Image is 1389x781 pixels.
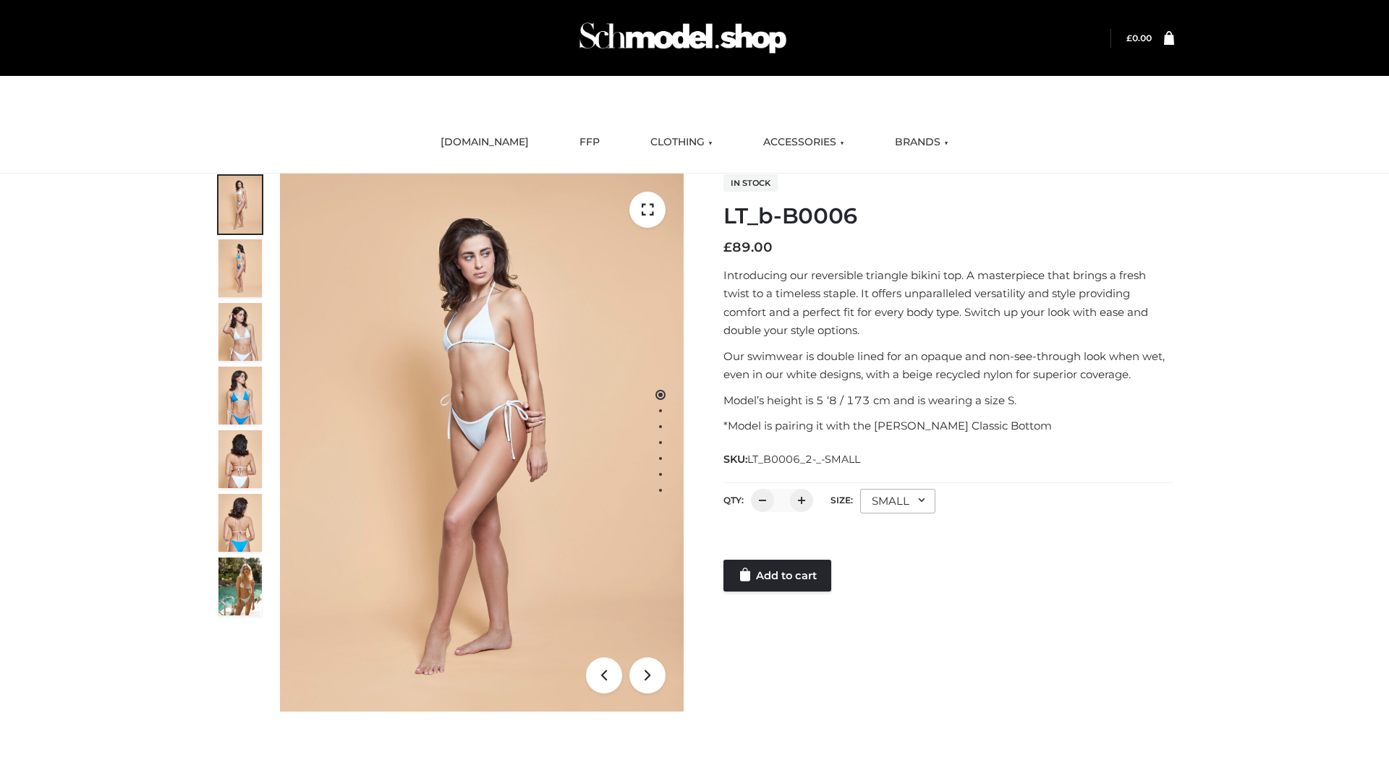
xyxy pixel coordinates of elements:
[430,127,540,158] a: [DOMAIN_NAME]
[218,494,262,552] img: ArielClassicBikiniTop_CloudNine_AzureSky_OW114ECO_8-scaled.jpg
[752,127,855,158] a: ACCESSORIES
[218,367,262,424] img: ArielClassicBikiniTop_CloudNine_AzureSky_OW114ECO_4-scaled.jpg
[723,239,773,255] bdi: 89.00
[723,417,1174,435] p: *Model is pairing it with the [PERSON_NAME] Classic Bottom
[723,174,778,192] span: In stock
[640,127,723,158] a: CLOTHING
[723,347,1174,384] p: Our swimwear is double lined for an opaque and non-see-through look when wet, even in our white d...
[723,560,831,592] a: Add to cart
[1126,33,1132,43] span: £
[723,203,1174,229] h1: LT_b-B0006
[884,127,959,158] a: BRANDS
[723,266,1174,340] p: Introducing our reversible triangle bikini top. A masterpiece that brings a fresh twist to a time...
[723,239,732,255] span: £
[723,495,744,505] label: QTY:
[569,127,611,158] a: FFP
[280,174,684,712] img: ArielClassicBikiniTop_CloudNine_AzureSky_OW114ECO_1
[1126,33,1152,43] bdi: 0.00
[574,9,791,67] img: Schmodel Admin 964
[218,239,262,297] img: ArielClassicBikiniTop_CloudNine_AzureSky_OW114ECO_2-scaled.jpg
[860,489,935,513] div: SMALL
[218,558,262,615] img: Arieltop_CloudNine_AzureSky2.jpg
[218,303,262,361] img: ArielClassicBikiniTop_CloudNine_AzureSky_OW114ECO_3-scaled.jpg
[218,430,262,488] img: ArielClassicBikiniTop_CloudNine_AzureSky_OW114ECO_7-scaled.jpg
[723,391,1174,410] p: Model’s height is 5 ‘8 / 173 cm and is wearing a size S.
[831,495,853,505] label: Size:
[218,176,262,234] img: ArielClassicBikiniTop_CloudNine_AzureSky_OW114ECO_1-scaled.jpg
[723,451,862,468] span: SKU:
[747,453,860,466] span: LT_B0006_2-_-SMALL
[1126,33,1152,43] a: £0.00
